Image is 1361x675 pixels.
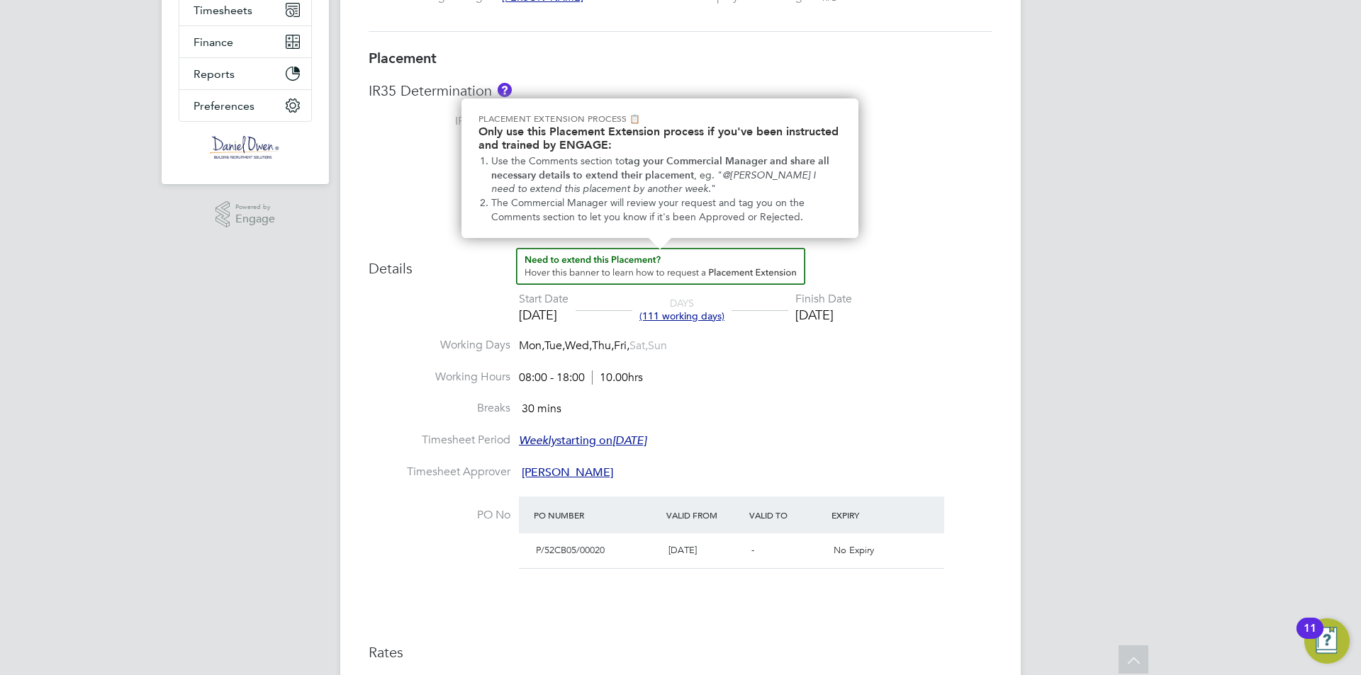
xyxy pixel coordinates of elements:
div: Need to extend this Placement? Hover this banner. [461,98,858,238]
li: The Commercial Manager will review your request and tag you on the Comments section to let you kn... [491,196,841,224]
div: Start Date [519,292,569,307]
span: Engage [235,213,275,225]
h2: Only use this Placement Extension process if you've been instructed and trained by ENGAGE: [478,125,841,152]
span: Wed, [565,339,592,353]
h3: Rates [369,643,992,662]
em: Weekly [519,433,556,448]
div: Valid From [663,502,746,528]
span: Preferences [194,99,254,113]
label: Breaks [369,401,510,416]
span: Reports [194,67,235,81]
span: Thu, [592,339,614,353]
div: Finish Date [795,292,852,307]
div: Valid To [746,502,829,528]
span: Powered by [235,201,275,213]
label: IR35 Risk [369,159,510,174]
span: [DATE] [668,544,697,556]
label: PO No [369,508,510,523]
span: P/52CB05/00020 [536,544,605,556]
div: [DATE] [795,307,852,323]
label: IR35 Status [369,114,510,129]
h3: Details [369,248,992,278]
strong: tag your Commercial Manager and share all necessary details to extend their placement [491,155,832,181]
div: PO Number [530,502,663,528]
img: danielowen-logo-retina.png [210,136,281,159]
div: DAYS [632,297,732,322]
span: Finance [194,35,233,49]
span: - [751,544,754,556]
div: [DATE] [519,307,569,323]
span: Sat, [629,339,648,353]
div: Expiry [828,502,911,528]
h3: IR35 Determination [369,81,992,100]
label: Timesheet Approver [369,465,510,480]
label: Working Hours [369,370,510,385]
span: No Expiry [834,544,874,556]
label: Timesheet Period [369,433,510,448]
button: How to extend a Placement? [516,248,805,285]
span: 10.00hrs [592,370,643,385]
button: About IR35 [498,83,512,97]
span: Fri, [614,339,629,353]
span: Timesheets [194,4,252,17]
div: 11 [1304,628,1316,647]
div: 08:00 - 18:00 [519,370,643,385]
label: Working Days [369,338,510,353]
span: Use the Comments section to [491,155,625,167]
p: Placement Extension Process 📋 [478,113,841,125]
span: [PERSON_NAME] [522,465,613,480]
span: Sun [648,339,667,353]
a: Go to home page [179,136,312,159]
em: @[PERSON_NAME] I need to extend this placement by another week. [491,169,819,195]
span: Tue, [544,339,565,353]
span: , eg. " [694,169,722,181]
b: Placement [369,50,437,67]
em: [DATE] [612,433,646,448]
span: 30 mins [522,402,561,416]
button: Open Resource Center, 11 new notifications [1304,618,1350,664]
span: starting on [519,433,646,448]
span: (111 working days) [639,310,724,322]
span: " [711,183,716,195]
span: Mon, [519,339,544,353]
